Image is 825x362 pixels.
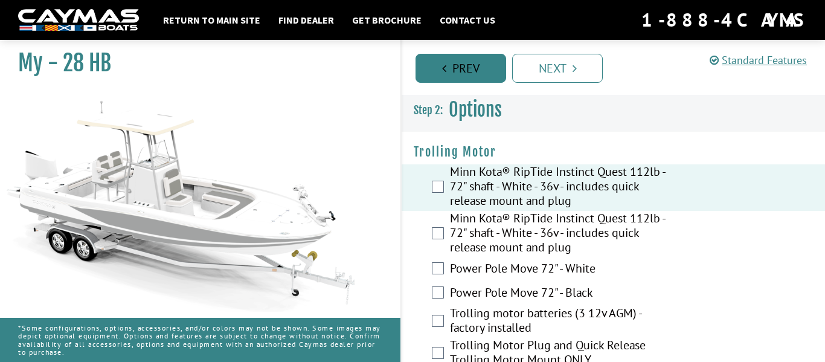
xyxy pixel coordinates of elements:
ul: Pagination [412,52,825,83]
a: Get Brochure [346,12,428,28]
a: Next [512,54,603,83]
a: Find Dealer [272,12,340,28]
a: Standard Features [710,53,807,67]
label: Minn Kota® RipTide Instinct Quest 112lb - 72" shaft - White - 36v - includes quick release mount ... [450,211,675,257]
div: 1-888-4CAYMAS [641,7,807,33]
h1: My - 28 HB [18,50,370,77]
h4: Trolling Motor [414,144,813,160]
a: Contact Us [434,12,501,28]
img: white-logo-c9c8dbefe5ff5ceceb0f0178aa75bf4bb51f6bca0971e226c86eb53dfe498488.png [18,9,139,31]
label: Power Pole Move 72" - Black [450,285,675,303]
label: Power Pole Move 72" - White [450,261,675,279]
label: Minn Kota® RipTide Instinct Quest 112lb - 72" shaft - White - 36v - includes quick release mount ... [450,164,675,211]
a: Prev [416,54,506,83]
a: Return to main site [157,12,266,28]
h3: Options [402,88,825,132]
p: *Some configurations, options, accessories, and/or colors may not be shown. Some images may depic... [18,318,382,362]
label: Trolling motor batteries (3 12v AGM) - factory installed [450,306,675,338]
